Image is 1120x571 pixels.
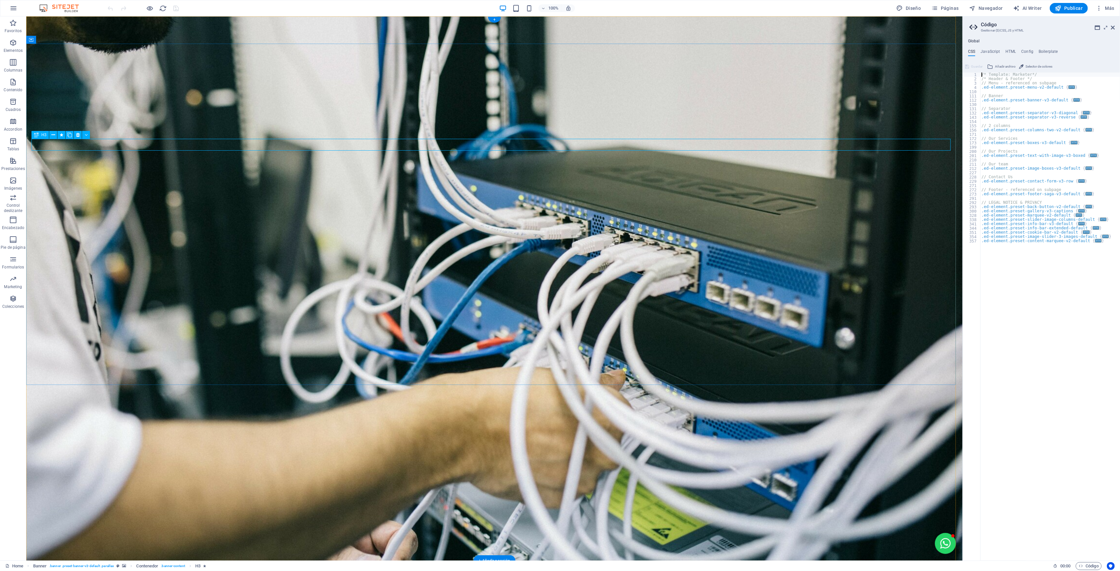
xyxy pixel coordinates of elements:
[146,4,154,12] button: Haz clic para salir del modo de previsualización y seguir editando
[116,564,119,568] i: Este elemento es un preajuste personalizable
[963,141,981,145] div: 173
[932,5,959,11] span: Páginas
[565,5,571,11] i: Al redimensionar, ajustar el nivel de zoom automáticamente para ajustarse al dispositivo elegido.
[33,562,47,570] span: Haz clic para seleccionar y doble clic para editar
[963,218,981,222] div: 338
[2,264,24,270] p: Formularios
[986,63,1017,71] button: Añadir archivo
[963,85,981,90] div: 4
[963,111,981,115] div: 132
[909,517,930,538] button: Open chat window
[5,562,23,570] a: Haz clic para cancelar la selección y doble clic para abrir páginas
[963,128,981,132] div: 156
[963,179,981,183] div: 229
[1083,111,1090,115] span: ...
[1,166,25,171] p: Prestaciones
[1076,562,1102,570] button: Código
[4,284,22,289] p: Marketing
[963,205,981,209] div: 293
[963,235,981,239] div: 354
[963,98,981,102] div: 112
[894,3,924,13] button: Diseño
[1018,63,1053,71] button: Selector de colores
[1021,49,1033,56] h4: Config
[1011,3,1045,13] button: AI Writer
[41,133,46,137] span: H3
[7,146,19,152] p: Tablas
[1079,562,1099,570] span: Código
[963,162,981,166] div: 211
[548,4,559,12] h6: 100%
[1078,179,1085,183] span: ...
[1078,222,1085,225] span: ...
[159,5,167,12] i: Volver a cargar página
[1055,5,1083,11] span: Publicar
[4,48,23,53] p: Elementos
[897,5,921,11] span: Diseño
[963,175,981,179] div: 228
[963,119,981,124] div: 154
[2,304,24,309] p: Colecciones
[1005,49,1016,56] h4: HTML
[1083,230,1090,234] span: ...
[1102,235,1109,238] span: ...
[5,28,22,33] p: Favoritos
[2,225,24,230] p: Encabezado
[136,562,158,570] span: Haz clic para seleccionar y doble clic para editar
[488,17,501,23] div: +
[894,3,924,13] div: Diseño (Ctrl+Alt+Y)
[1093,3,1117,13] button: Más
[963,154,981,158] div: 201
[4,68,23,73] p: Columnas
[122,564,126,568] i: Este elemento contiene un fondo
[1013,5,1042,11] span: AI Writer
[1090,154,1097,157] span: ...
[1086,192,1092,196] span: ...
[963,90,981,94] div: 110
[963,107,981,111] div: 131
[963,158,981,162] div: 210
[1086,205,1092,208] span: ...
[969,5,1003,11] span: Navegador
[963,209,981,213] div: 300
[1060,562,1070,570] span: 00 00
[981,28,1102,33] h3: Gestionar (S)CSS, JS y HTML
[963,102,981,107] div: 130
[1086,128,1092,132] span: ...
[963,171,981,175] div: 227
[1096,5,1114,11] span: Más
[1068,85,1075,89] span: ...
[1071,141,1078,144] span: ...
[1,245,25,250] p: Pie de página
[981,22,1115,28] h2: Código
[1053,562,1071,570] h6: Tiempo de la sesión
[963,166,981,171] div: 212
[963,213,981,218] div: 328
[995,63,1016,71] span: Añadir archivo
[968,49,975,56] h4: CSS
[1039,49,1058,56] h4: Boilerplate
[963,149,981,154] div: 200
[195,562,201,570] span: Haz clic para seleccionar y doble clic para editar
[963,115,981,119] div: 143
[1065,563,1066,568] span: :
[963,222,981,226] div: 341
[967,3,1005,13] button: Navegador
[1107,562,1115,570] button: Usercentrics
[963,145,981,149] div: 199
[33,562,206,570] nav: breadcrumb
[963,188,981,192] div: 272
[1095,239,1102,243] span: ...
[1078,209,1085,213] span: ...
[1093,226,1099,230] span: ...
[963,81,981,85] div: 3
[963,196,981,201] div: 291
[161,562,185,570] span: . banner-content
[4,87,22,93] p: Contenido
[963,77,981,81] div: 2
[963,73,981,77] div: 1
[1025,63,1052,71] span: Selector de colores
[981,49,1000,56] h4: JavaScript
[968,39,980,44] h4: Global
[963,201,981,205] div: 292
